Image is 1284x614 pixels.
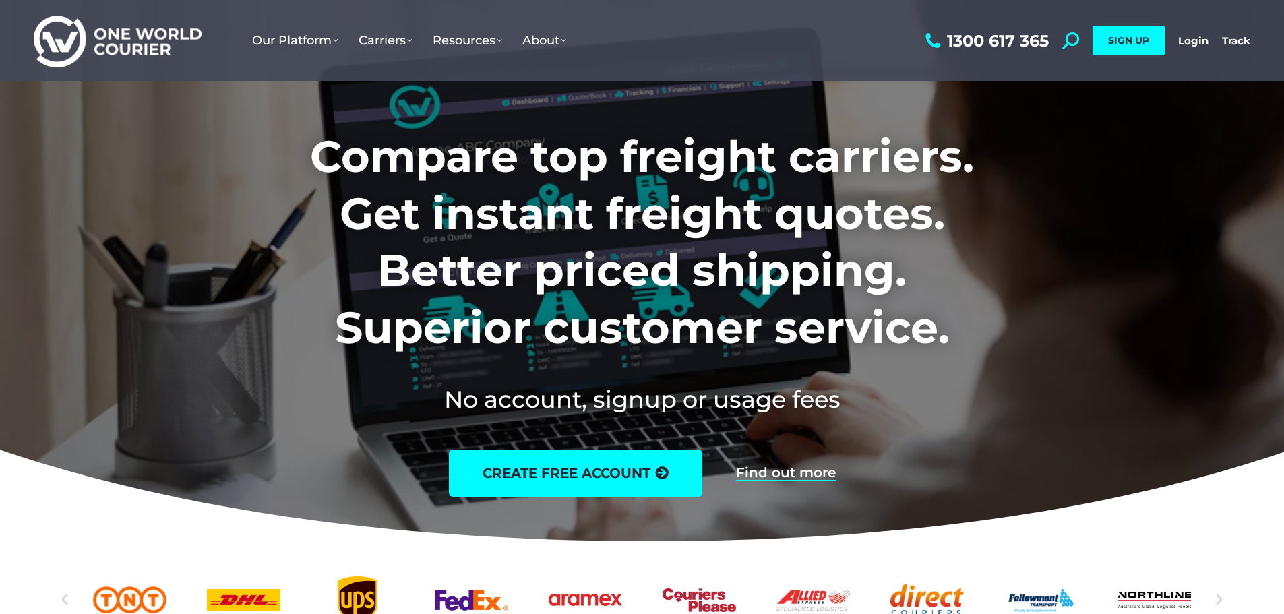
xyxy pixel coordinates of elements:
a: Login [1178,34,1209,47]
a: Carriers [348,20,423,61]
a: SIGN UP [1093,26,1165,55]
span: SIGN UP [1108,34,1149,47]
span: About [522,33,566,48]
img: One World Courier [34,13,202,68]
a: Track [1222,34,1250,47]
h2: No account, signup or usage fees [221,383,1063,416]
h1: Compare top freight carriers. Get instant freight quotes. Better priced shipping. Superior custom... [221,128,1063,356]
a: Our Platform [242,20,348,61]
span: Resources [433,33,502,48]
span: Our Platform [252,33,338,48]
a: Find out more [736,466,836,481]
span: Carriers [359,33,412,48]
a: About [512,20,576,61]
a: create free account [449,450,702,497]
a: 1300 617 365 [922,32,1049,49]
a: Resources [423,20,512,61]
